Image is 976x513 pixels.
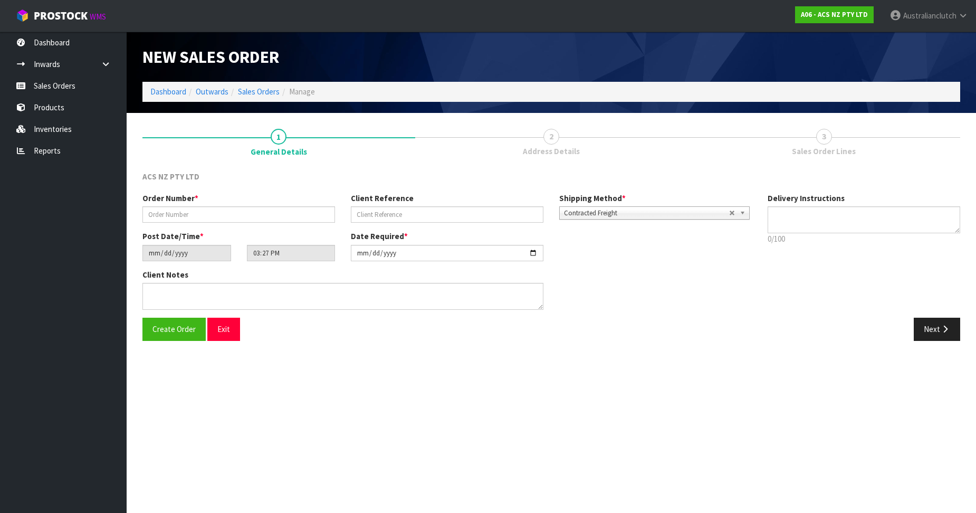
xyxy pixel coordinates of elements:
[34,9,88,23] span: ProStock
[351,231,408,242] label: Date Required
[914,318,960,340] button: Next
[238,87,280,97] a: Sales Orders
[90,12,106,22] small: WMS
[142,231,204,242] label: Post Date/Time
[792,146,856,157] span: Sales Order Lines
[351,206,543,223] input: Client Reference
[142,318,206,340] button: Create Order
[289,87,315,97] span: Manage
[768,193,845,204] label: Delivery Instructions
[768,233,960,244] p: 0/100
[523,146,580,157] span: Address Details
[150,87,186,97] a: Dashboard
[207,318,240,340] button: Exit
[152,324,196,334] span: Create Order
[142,46,279,68] span: New Sales Order
[16,9,29,22] img: cube-alt.png
[142,163,960,349] span: General Details
[801,10,868,19] strong: A06 - ACS NZ PTY LTD
[142,269,188,280] label: Client Notes
[543,129,559,145] span: 2
[271,129,286,145] span: 1
[142,172,199,182] span: ACS NZ PTY LTD
[816,129,832,145] span: 3
[196,87,228,97] a: Outwards
[559,193,626,204] label: Shipping Method
[142,193,198,204] label: Order Number
[903,11,956,21] span: Australianclutch
[351,193,414,204] label: Client Reference
[564,207,729,220] span: Contracted Freight
[142,206,335,223] input: Order Number
[251,146,307,157] span: General Details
